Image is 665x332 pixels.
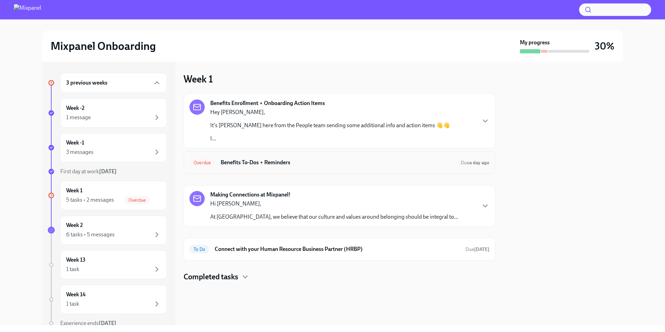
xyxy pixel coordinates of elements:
[189,244,489,255] a: To DoConnect with your Human Resource Business Partner (HRBP)Due[DATE]
[184,73,213,85] h3: Week 1
[189,157,489,168] a: OverdueBenefits To-Dos + RemindersDuea day ago
[189,247,209,252] span: To Do
[60,168,117,175] span: First day at work
[66,221,83,229] h6: Week 2
[66,104,85,112] h6: Week -2
[48,98,167,128] a: Week -21 message
[210,191,291,199] strong: Making Connections at Mixpanel!
[474,246,489,252] strong: [DATE]
[520,39,550,46] strong: My progress
[595,40,614,52] h3: 30%
[184,272,495,282] div: Completed tasks
[99,320,116,326] strong: [DATE]
[210,213,458,221] p: At [GEOGRAPHIC_DATA], we believe that our culture and values around belonging should be integral ...
[66,139,84,147] h6: Week -1
[215,245,460,253] h6: Connect with your Human Resource Business Partner (HRBP)
[210,200,458,208] p: Hi [PERSON_NAME],
[66,256,86,264] h6: Week 13
[66,148,94,156] div: 3 messages
[189,160,215,165] span: Overdue
[66,300,79,308] div: 1 task
[14,4,41,15] img: Mixpanel
[66,265,79,273] div: 1 task
[221,159,455,166] h6: Benefits To-Dos + Reminders
[461,160,489,166] span: Due
[48,168,167,175] a: First day at work[DATE]
[48,285,167,314] a: Week 141 task
[210,99,325,107] strong: Benefits Enrollment + Onboarding Action Items
[66,231,115,238] div: 6 tasks • 5 messages
[48,133,167,162] a: Week -13 messages
[184,272,238,282] h4: Completed tasks
[48,216,167,245] a: Week 26 tasks • 5 messages
[465,246,489,253] span: October 7th, 2025 11:00
[51,39,156,53] h2: Mixpanel Onboarding
[60,320,116,326] span: Experience ends
[66,114,91,121] div: 1 message
[210,122,450,129] p: It's [PERSON_NAME] here from the People team sending some additional info and action items 👋👋
[124,198,150,203] span: Overdue
[66,196,114,204] div: 5 tasks • 2 messages
[48,250,167,279] a: Week 131 task
[210,135,450,142] p: I...
[48,181,167,210] a: Week 15 tasks • 2 messagesOverdue
[60,73,167,93] div: 3 previous weeks
[461,159,489,166] span: October 4th, 2025 18:00
[465,246,489,252] span: Due
[66,187,82,194] h6: Week 1
[469,160,489,166] strong: a day ago
[66,79,107,87] h6: 3 previous weeks
[210,108,450,116] p: Hey [PERSON_NAME],
[66,291,86,298] h6: Week 14
[99,168,117,175] strong: [DATE]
